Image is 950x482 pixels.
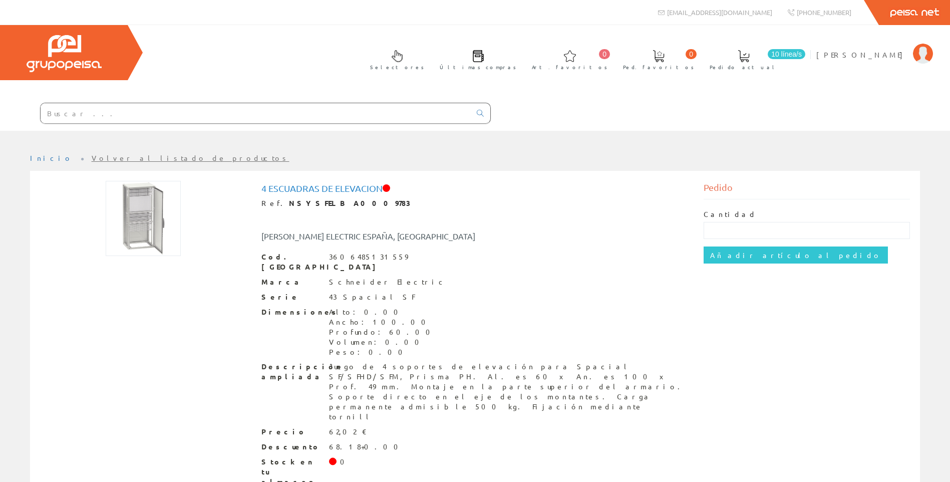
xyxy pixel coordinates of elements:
span: Cod. [GEOGRAPHIC_DATA] [261,252,322,272]
span: Últimas compras [440,62,516,72]
div: [PERSON_NAME] ELECTRIC ESPAÑA, [GEOGRAPHIC_DATA] [254,230,512,242]
span: 0 [599,49,610,59]
a: Volver al listado de productos [92,153,289,162]
strong: NSYSFELB A0009783 [289,198,411,207]
div: 3606485131559 [329,252,408,262]
div: Juego de 4 soportes de elevación para Spacial SF/SFHD/SFM, Prisma PH. Al. es 60 x An. es 100 x Pr... [329,362,689,422]
span: 0 [686,49,697,59]
input: Añadir artículo al pedido [704,247,888,264]
span: Marca [261,277,322,287]
img: Grupo Peisa [27,35,102,72]
div: Ref. [261,198,689,208]
span: [PERSON_NAME] [816,50,908,60]
div: Peso: 0.00 [329,347,436,357]
span: 10 línea/s [768,49,805,59]
span: Serie [261,292,322,302]
div: Profundo: 60.00 [329,327,436,337]
div: Pedido [704,181,910,199]
div: 0 [340,457,351,467]
img: Foto artículo 4 escuadras de elevacion (150x150) [106,181,181,256]
span: Descripción ampliada [261,362,322,382]
div: Alto: 0.00 [329,307,436,317]
span: Descuento [261,442,322,452]
input: Buscar ... [41,103,471,123]
div: 43 Spacial SF [329,292,415,302]
div: Volumen: 0.00 [329,337,436,347]
div: Ancho: 100.00 [329,317,436,327]
span: Ped. favoritos [623,62,694,72]
span: Precio [261,427,322,437]
a: 10 línea/s Pedido actual [700,42,808,76]
span: Pedido actual [710,62,778,72]
span: Art. favoritos [532,62,607,72]
a: Inicio [30,153,73,162]
a: [PERSON_NAME] [816,42,933,51]
span: [EMAIL_ADDRESS][DOMAIN_NAME] [667,8,772,17]
a: Selectores [360,42,429,76]
span: Selectores [370,62,424,72]
span: Dimensiones [261,307,322,317]
div: 62,02 € [329,427,367,437]
div: Schneider Electric [329,277,447,287]
span: [PHONE_NUMBER] [797,8,851,17]
h1: 4 escuadras de elevacion [261,183,689,193]
a: Últimas compras [430,42,521,76]
label: Cantidad [704,209,757,219]
div: 68.18+0.00 [329,442,404,452]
